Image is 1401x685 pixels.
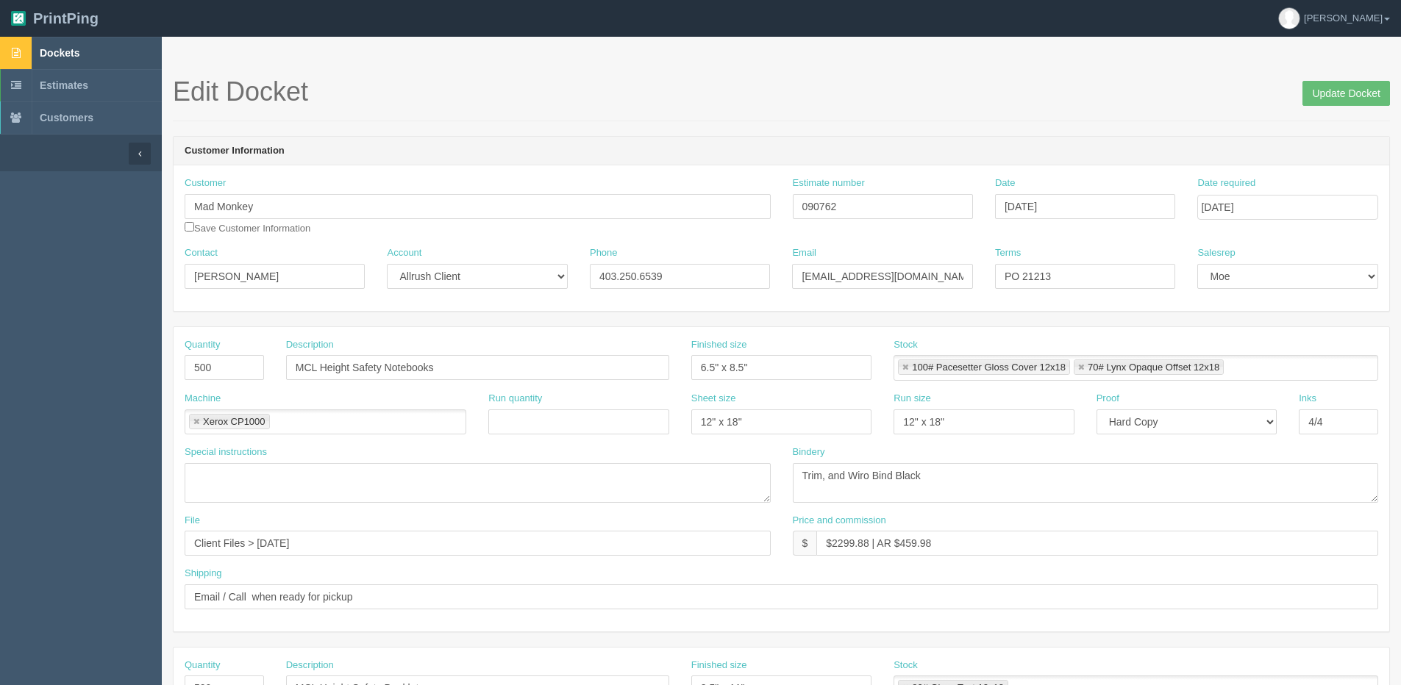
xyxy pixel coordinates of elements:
[286,659,334,673] label: Description
[40,47,79,59] span: Dockets
[792,246,816,260] label: Email
[1088,362,1219,372] div: 70# Lynx Opaque Offset 12x18
[203,417,265,426] div: Xerox CP1000
[995,176,1015,190] label: Date
[995,246,1021,260] label: Terms
[173,77,1390,107] h1: Edit Docket
[912,362,1066,372] div: 100# Pacesetter Gloss Cover 12x18
[894,392,931,406] label: Run size
[894,659,918,673] label: Stock
[1279,8,1300,29] img: avatar_default-7531ab5dedf162e01f1e0bb0964e6a185e93c5c22dfe317fb01d7f8cd2b1632c.jpg
[691,338,747,352] label: Finished size
[174,137,1389,166] header: Customer Information
[1302,81,1390,106] input: Update Docket
[185,514,200,528] label: File
[590,246,618,260] label: Phone
[894,338,918,352] label: Stock
[1097,392,1119,406] label: Proof
[793,531,817,556] div: $
[1299,392,1316,406] label: Inks
[185,392,221,406] label: Machine
[40,112,93,123] span: Customers
[793,463,1379,503] textarea: Trim, and Wiro Bind Black
[185,338,220,352] label: Quantity
[793,176,865,190] label: Estimate number
[185,194,771,219] input: Enter customer name
[793,445,825,459] label: Bindery
[793,514,886,528] label: Price and commission
[185,176,226,190] label: Customer
[185,659,220,673] label: Quantity
[185,246,218,260] label: Contact
[185,176,771,235] div: Save Customer Information
[488,392,542,406] label: Run quantity
[11,11,26,26] img: logo-3e63b451c926e2ac314895c53de4908e5d424f24456219fb08d385ab2e579770.png
[286,338,334,352] label: Description
[691,392,736,406] label: Sheet size
[185,445,267,459] label: Special instructions
[691,659,747,673] label: Finished size
[387,246,421,260] label: Account
[185,567,222,581] label: Shipping
[1197,176,1255,190] label: Date required
[1197,246,1235,260] label: Salesrep
[40,79,88,91] span: Estimates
